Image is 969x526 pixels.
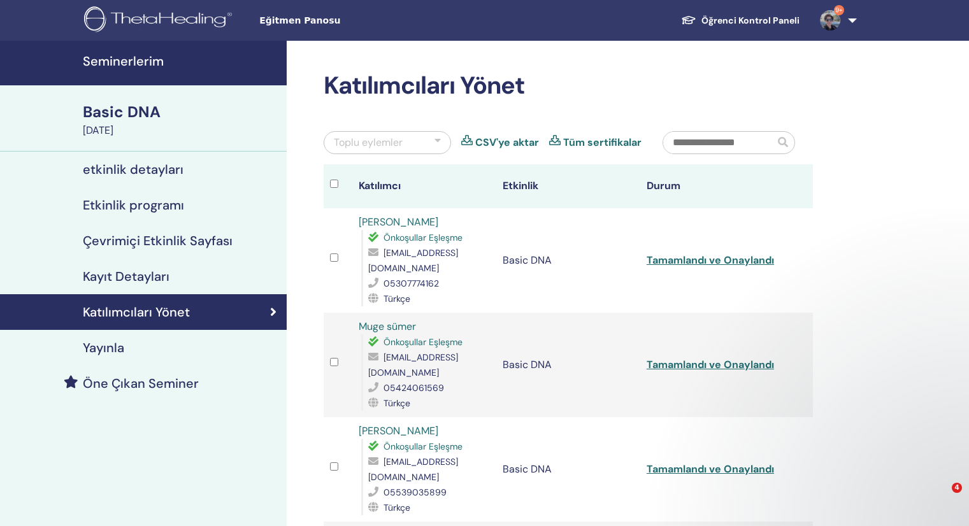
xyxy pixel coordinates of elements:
[384,502,410,513] span: Türkçe
[496,313,640,417] td: Basic DNA
[384,397,410,409] span: Türkçe
[681,15,696,25] img: graduation-cap-white.svg
[384,336,463,348] span: Önkoşullar Eşleşme
[83,269,169,284] h4: Kayıt Detayları
[640,164,784,208] th: Durum
[647,253,774,267] a: Tamamlandı ve Onaylandı
[671,9,810,32] a: Öğrenci Kontrol Paneli
[926,483,956,513] iframe: Intercom live chat
[259,14,450,27] span: Eğitmen Panosu
[820,10,840,31] img: default.jpg
[368,247,458,274] span: [EMAIL_ADDRESS][DOMAIN_NAME]
[368,352,458,378] span: [EMAIL_ADDRESS][DOMAIN_NAME]
[84,6,236,35] img: logo.png
[359,215,438,229] a: [PERSON_NAME]
[83,304,190,320] h4: Katılımcıları Yönet
[83,53,279,69] h4: Seminerlerim
[83,123,279,138] div: [DATE]
[83,340,124,355] h4: Yayınla
[83,376,199,391] h4: Öne Çıkan Seminer
[83,197,184,213] h4: Etkinlik programı
[384,232,463,243] span: Önkoşullar Eşleşme
[359,320,416,333] a: Muge sümer
[359,424,438,437] a: [PERSON_NAME]
[83,162,183,177] h4: etkinlik detayları
[384,441,463,452] span: Önkoşullar Eşleşme
[647,358,774,371] a: Tamamlandı ve Onaylandı
[75,101,287,138] a: Basic DNA[DATE]
[475,135,539,150] a: CSV'ye aktar
[324,71,813,101] h2: Katılımcıları Yönet
[384,293,410,304] span: Türkçe
[83,233,233,248] h4: Çevrimiçi Etkinlik Sayfası
[647,462,774,476] a: Tamamlandı ve Onaylandı
[834,5,844,15] span: 9+
[384,487,447,498] span: 05539035899
[496,164,640,208] th: Etkinlik
[384,278,439,289] span: 05307774162
[496,208,640,313] td: Basic DNA
[368,456,458,483] span: [EMAIL_ADDRESS][DOMAIN_NAME]
[334,135,403,150] div: Toplu eylemler
[83,101,279,123] div: Basic DNA
[352,164,496,208] th: Katılımcı
[952,483,962,493] span: 4
[384,382,444,394] span: 05424061569
[563,135,642,150] a: Tüm sertifikalar
[496,417,640,522] td: Basic DNA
